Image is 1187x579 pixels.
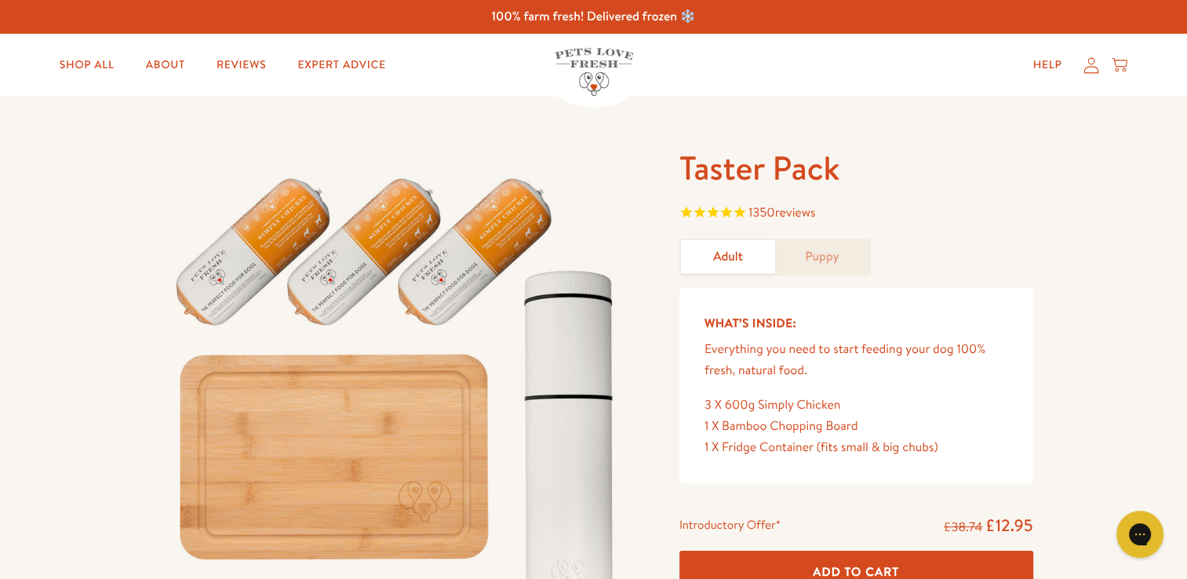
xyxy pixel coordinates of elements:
a: Reviews [204,49,279,81]
a: Shop All [47,49,127,81]
img: Pets Love Fresh [555,48,633,96]
a: Puppy [775,240,869,274]
a: Help [1021,49,1075,81]
a: Adult [681,240,775,274]
span: Rated 4.8 out of 5 stars 1350 reviews [679,202,1033,226]
iframe: Gorgias live chat messenger [1109,505,1171,563]
div: Introductory Offer* [679,515,781,538]
h1: Taster Pack [679,147,1033,190]
span: £12.95 [985,514,1033,537]
span: reviews [775,204,816,221]
span: 1350 reviews [748,204,816,221]
div: 3 X 600g Simply Chicken [705,395,1008,416]
p: Everything you need to start feeding your dog 100% fresh, natural food. [705,339,1008,381]
span: 1 X Bamboo Chopping Board [705,417,858,435]
a: Expert Advice [285,49,398,81]
a: About [133,49,198,81]
div: 1 X Fridge Container (fits small & big chubs) [705,437,1008,458]
s: £38.74 [944,519,982,536]
h5: What’s Inside: [705,313,1008,333]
